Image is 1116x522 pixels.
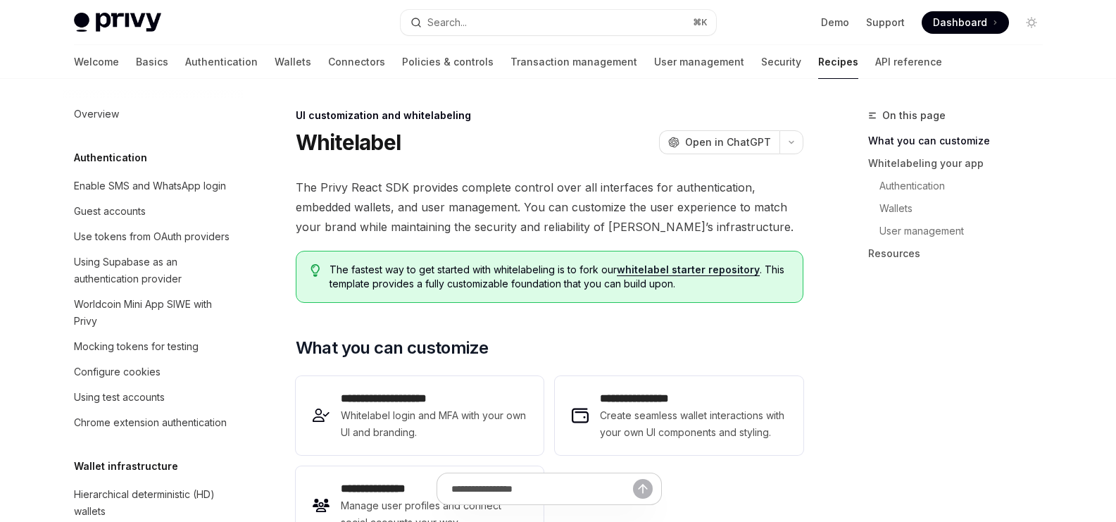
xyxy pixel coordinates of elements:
[63,359,243,385] a: Configure cookies
[882,107,946,124] span: On this page
[866,15,905,30] a: Support
[275,45,311,79] a: Wallets
[74,458,178,475] h5: Wallet infrastructure
[868,175,1054,197] a: Authentication
[875,45,942,79] a: API reference
[693,17,708,28] span: ⌘ K
[74,363,161,380] div: Configure cookies
[185,45,258,79] a: Authentication
[74,106,119,123] div: Overview
[74,149,147,166] h5: Authentication
[63,249,243,292] a: Using Supabase as an authentication provider
[136,45,168,79] a: Basics
[685,135,771,149] span: Open in ChatGPT
[617,263,760,276] a: whitelabel starter repository
[600,407,786,441] span: Create seamless wallet interactions with your own UI components and styling.
[510,45,637,79] a: Transaction management
[296,108,803,123] div: UI customization and whitelabeling
[74,254,234,287] div: Using Supabase as an authentication provider
[451,473,633,504] input: Ask a question...
[74,45,119,79] a: Welcome
[63,410,243,435] a: Chrome extension authentication
[868,242,1054,265] a: Resources
[401,10,716,35] button: Open search
[555,376,803,455] a: **** **** **** *Create seamless wallet interactions with your own UI components and styling.
[63,292,243,334] a: Worldcoin Mini App SIWE with Privy
[296,178,803,237] span: The Privy React SDK provides complete control over all interfaces for authentication, embedded wa...
[63,385,243,410] a: Using test accounts
[74,389,165,406] div: Using test accounts
[933,15,987,30] span: Dashboard
[330,263,788,291] span: The fastest way to get started with whitelabeling is to fork our . This template provides a fully...
[74,13,161,32] img: light logo
[74,178,226,194] div: Enable SMS and WhatsApp login
[63,101,243,127] a: Overview
[659,130,779,154] button: Open in ChatGPT
[63,173,243,199] a: Enable SMS and WhatsApp login
[63,199,243,224] a: Guest accounts
[74,414,227,431] div: Chrome extension authentication
[328,45,385,79] a: Connectors
[868,220,1054,242] a: User management
[818,45,858,79] a: Recipes
[74,486,234,520] div: Hierarchical deterministic (HD) wallets
[868,152,1054,175] a: Whitelabeling your app
[296,337,489,359] span: What you can customize
[341,407,527,441] span: Whitelabel login and MFA with your own UI and branding.
[1020,11,1043,34] button: Toggle dark mode
[821,15,849,30] a: Demo
[311,264,320,277] svg: Tip
[402,45,494,79] a: Policies & controls
[922,11,1009,34] a: Dashboard
[633,479,653,499] button: Send message
[868,197,1054,220] a: Wallets
[63,224,243,249] a: Use tokens from OAuth providers
[74,228,230,245] div: Use tokens from OAuth providers
[74,203,146,220] div: Guest accounts
[74,296,234,330] div: Worldcoin Mini App SIWE with Privy
[654,45,744,79] a: User management
[63,334,243,359] a: Mocking tokens for testing
[868,130,1054,152] a: What you can customize
[761,45,801,79] a: Security
[74,338,199,355] div: Mocking tokens for testing
[427,14,467,31] div: Search...
[296,130,401,155] h1: Whitelabel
